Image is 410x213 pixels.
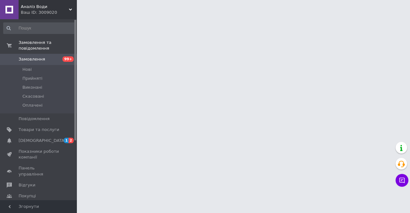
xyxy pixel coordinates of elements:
span: Аналіз Води [21,4,69,10]
span: Скасовані [22,94,44,99]
span: Замовлення [19,56,45,62]
input: Пошук [3,22,76,34]
span: Виконані [22,85,42,90]
div: Ваш ID: 3009020 [21,10,77,15]
span: 2 [69,138,74,143]
span: Оплачені [22,102,43,108]
span: Відгуки [19,182,35,188]
span: 99+ [62,56,74,62]
span: Прийняті [22,76,42,81]
span: Покупці [19,193,36,199]
span: [DEMOGRAPHIC_DATA] [19,138,66,143]
span: Товари та послуги [19,127,59,133]
span: Нові [22,67,32,72]
span: Замовлення та повідомлення [19,40,77,51]
span: Панель управління [19,165,59,177]
span: 1 [64,138,69,143]
button: Чат з покупцем [396,174,408,187]
span: Показники роботи компанії [19,149,59,160]
span: Повідомлення [19,116,50,122]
